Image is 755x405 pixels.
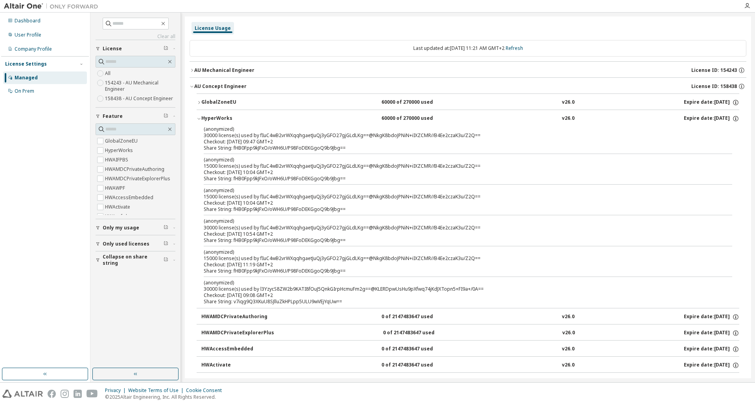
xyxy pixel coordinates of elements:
div: 15000 license(s) used by fIuC4wB2vrWXqqhgaetJuQj3yGFO27gjGLdLKg==@NkgK8bdoJPNiN+iIXZCMR//B4Ee2cza... [204,249,713,262]
p: (anonymized) [204,279,713,286]
div: AU Mechanical Engineer [194,67,254,73]
button: GlobalZoneEU60000 of 270000 usedv26.0Expire date:[DATE] [197,94,739,111]
a: Clear all [96,33,175,40]
div: Dashboard [15,18,41,24]
div: GlobalZoneEU [201,99,272,106]
div: Share String: fHB0Fpp9kJFxO/oWH6U/P98FoDEKGgoQ9b9Jbg== [204,268,713,274]
div: Website Terms of Use [128,387,186,394]
button: Collapse on share string [96,251,175,269]
label: HWActivate [105,202,132,212]
span: License [103,46,122,52]
div: Company Profile [15,46,52,52]
div: 0 of 2147483647 used [382,378,453,385]
div: Checkout: [DATE] 09:08 GMT+2 [204,292,713,299]
p: (anonymized) [204,126,713,132]
button: License [96,40,175,57]
span: Clear filter [164,46,168,52]
div: Share String: v7iqg9Q3XKuU8SJlluZkHPLpp5ULU9wVEjYqUw== [204,299,713,305]
button: Only used licenses [96,235,175,253]
label: HyperWorks [105,146,134,155]
button: HWActivate0 of 2147483647 usedv26.0Expire date:[DATE] [201,357,739,374]
div: v26.0 [562,378,575,385]
div: Privacy [105,387,128,394]
label: HWAccessEmbedded [105,193,155,202]
p: (anonymized) [204,249,713,255]
div: Managed [15,75,38,81]
div: AU Concept Engineer [194,83,247,90]
button: Feature [96,108,175,125]
label: 154243 - AU Mechanical Engineer [105,78,175,94]
div: Expire date: [DATE] [684,362,739,369]
div: Last updated at: [DATE] 11:21 AM GMT+2 [190,40,746,57]
div: 0 of 2147483647 used [381,346,452,353]
div: On Prem [15,88,34,94]
span: Clear filter [164,113,168,119]
div: 30000 license(s) used by fIuC4wB2vrWXqqhgaetJuQj3yGFO27gjGLdLKg==@NkgK8bdoJPNiN+iIXZCMR//B4Ee2cza... [204,126,713,139]
div: 0 of 2147483647 used [381,362,452,369]
div: v26.0 [562,330,575,337]
img: Altair One [4,2,102,10]
div: Expire date: [DATE] [684,115,739,122]
div: License Usage [195,25,231,31]
div: 15000 license(s) used by fIuC4wB2vrWXqqhgaetJuQj3yGFO27gjGLdLKg==@NkgK8bdoJPNiN+iIXZCMR//B4Ee2cza... [204,187,713,200]
button: HyperWorks60000 of 270000 usedv26.0Expire date:[DATE] [197,110,739,127]
p: (anonymized) [204,187,713,194]
div: HyperWorks [201,115,272,122]
div: 60000 of 270000 used [381,115,452,122]
p: © 2025 Altair Engineering, Inc. All Rights Reserved. [105,394,226,400]
div: HWActivate [201,362,272,369]
div: 30000 license(s) used by l3YzycS8ZW2b9KATI8fOuJ5QnkGIrpHcmuFm2g==@KLERDpwUsHu9pXfwq74jKdJXTopn5+F... [204,279,713,292]
a: Refresh [506,45,523,51]
div: v26.0 [562,362,575,369]
div: Share String: fHB0Fpp9kJFxO/oWH6U/P98FoDEKGgoQ9b9Jbg== [204,176,713,182]
span: License ID: 154243 [691,67,737,73]
p: (anonymized) [204,156,713,163]
div: v26.0 [562,115,575,122]
button: HWAMDCPrivateAuthoring0 of 2147483647 usedv26.0Expire date:[DATE] [201,308,739,326]
img: instagram.svg [61,390,69,398]
div: User Profile [15,32,41,38]
span: License ID: 158438 [691,83,737,90]
label: GlobalZoneEU [105,136,139,146]
div: Expire date: [DATE] [684,330,739,337]
div: 60000 of 270000 used [381,99,452,106]
div: HWAMDCPrivateAuthoring [201,313,272,321]
button: Only my usage [96,219,175,236]
div: 15000 license(s) used by fIuC4wB2vrWXqqhgaetJuQj3yGFO27gjGLdLKg==@NkgK8bdoJPNiN+iIXZCMR//B4Ee2cza... [204,156,713,169]
div: Checkout: [DATE] 10:04 GMT+2 [204,200,713,206]
span: Clear filter [164,225,168,231]
div: Share String: fHB0Fpp9kJFxO/oWH6U/P98FoDEKGgoQ9b9Jbg== [204,206,713,213]
div: Expire date: [DATE] [684,346,739,353]
span: Only my usage [103,225,139,231]
label: 158438 - AU Concept Engineer [105,94,175,103]
img: facebook.svg [48,390,56,398]
label: All [105,69,112,78]
div: Checkout: [DATE] 10:04 GMT+2 [204,169,713,176]
span: Clear filter [164,241,168,247]
div: v26.0 [562,313,575,321]
img: altair_logo.svg [2,390,43,398]
div: Share String: fHB0Fpp9kJFxO/oWH6U/P98FoDEKGgoQ9b9Jbg== [204,145,713,151]
div: Checkout: [DATE] 09:47 GMT+2 [204,139,713,145]
div: 0 of 2147483647 used [381,313,452,321]
button: AU Mechanical EngineerLicense ID: 154243 [190,62,746,79]
div: HWAMDCPrivateExplorerPlus [201,330,274,337]
div: Expire date: [DATE] [684,313,739,321]
div: Cookie Consent [186,387,226,394]
span: Clear filter [164,257,168,263]
div: HWAltairCopilotHyperWorks [201,378,273,385]
img: youtube.svg [87,390,98,398]
button: HWAltairCopilotHyperWorks0 of 2147483647 usedv26.0Expire date:[DATE] [201,373,739,390]
label: HWAcufwh [105,212,130,221]
label: HWAIFPBS [105,155,130,165]
div: Expire date: [DATE] [684,378,739,385]
span: Only used licenses [103,241,149,247]
span: Feature [103,113,123,119]
button: AU Concept EngineerLicense ID: 158438 [190,78,746,95]
span: Collapse on share string [103,254,164,266]
p: (anonymized) [204,218,713,224]
div: 30000 license(s) used by fIuC4wB2vrWXqqhgaetJuQj3yGFO27gjGLdLKg==@NkgK8bdoJPNiN+iIXZCMR//B4Ee2cza... [204,218,713,231]
button: HWAccessEmbedded0 of 2147483647 usedv26.0Expire date:[DATE] [201,341,739,358]
div: Share String: fHB0Fpp9kJFxO/oWH6U/P98FoDEKGgoQ9b9Jbg== [204,237,713,244]
div: 0 of 2147483647 used [383,330,454,337]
